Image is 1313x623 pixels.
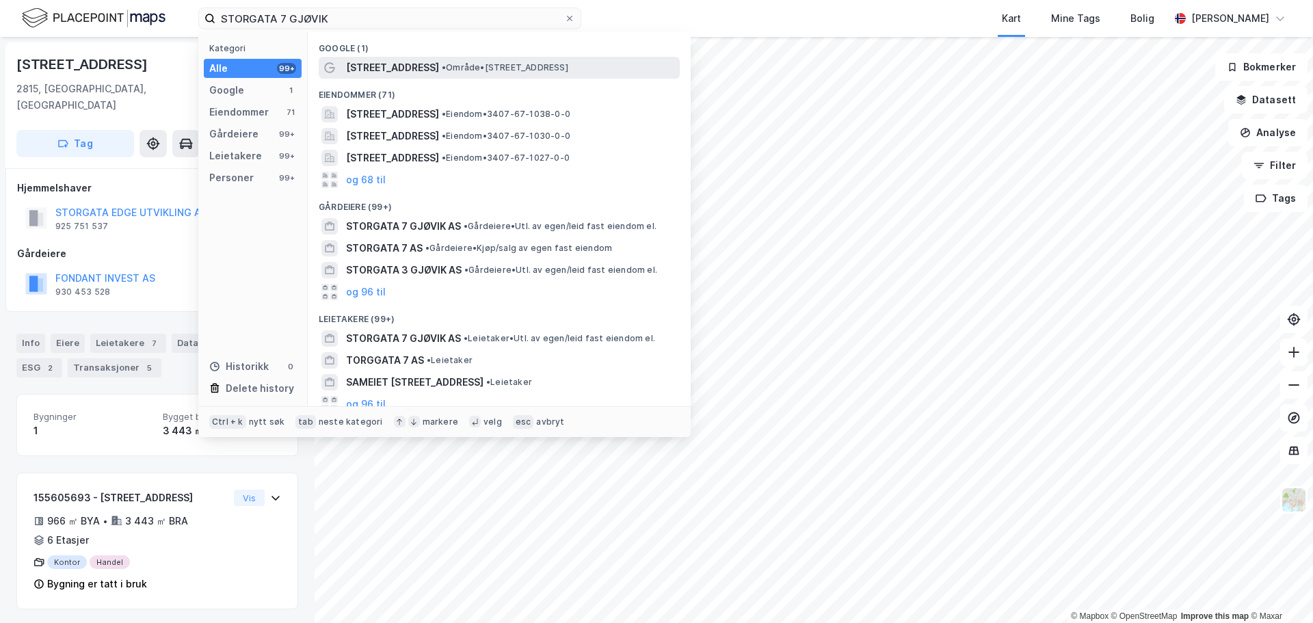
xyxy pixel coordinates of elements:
[1071,611,1109,621] a: Mapbox
[464,221,468,231] span: •
[423,416,458,427] div: markere
[308,32,691,57] div: Google (1)
[536,416,564,427] div: avbryt
[1130,10,1154,27] div: Bolig
[308,79,691,103] div: Eiendommer (71)
[427,355,473,366] span: Leietaker
[346,352,424,369] span: TORGGATA 7 AS
[1244,185,1308,212] button: Tags
[464,265,657,276] span: Gårdeiere • Utl. av egen/leid fast eiendom el.
[346,374,483,390] span: SAMEIET [STREET_ADDRESS]
[209,126,258,142] div: Gårdeiere
[125,513,188,529] div: 3 443 ㎡ BRA
[209,358,269,375] div: Historikk
[308,303,691,328] div: Leietakere (99+)
[215,8,564,29] input: Søk på adresse, matrikkel, gårdeiere, leietakere eller personer
[425,243,429,253] span: •
[163,411,281,423] span: Bygget bygningsområde
[22,6,165,30] img: logo.f888ab2527a4732fd821a326f86c7f29.svg
[47,576,147,592] div: Bygning er tatt i bruk
[209,43,302,53] div: Kategori
[277,129,296,140] div: 99+
[209,60,228,77] div: Alle
[464,333,468,343] span: •
[442,62,446,72] span: •
[51,334,85,353] div: Eiere
[442,153,446,163] span: •
[147,336,161,350] div: 7
[483,416,502,427] div: velg
[16,358,62,377] div: ESG
[346,59,439,76] span: [STREET_ADDRESS]
[442,109,570,120] span: Eiendom • 3407-67-1038-0-0
[209,104,269,120] div: Eiendommer
[226,380,294,397] div: Delete history
[486,377,490,387] span: •
[90,334,166,353] div: Leietakere
[34,411,152,423] span: Bygninger
[442,62,568,73] span: Område • [STREET_ADDRESS]
[16,130,134,157] button: Tag
[1191,10,1269,27] div: [PERSON_NAME]
[442,131,570,142] span: Eiendom • 3407-67-1030-0-0
[427,355,431,365] span: •
[346,172,386,188] button: og 68 til
[464,333,655,344] span: Leietaker • Utl. av egen/leid fast eiendom el.
[486,377,532,388] span: Leietaker
[346,284,386,300] button: og 96 til
[47,532,89,548] div: 6 Etasjer
[17,180,297,196] div: Hjemmelshaver
[34,423,152,439] div: 1
[346,330,461,347] span: STORGATA 7 GJØVIK AS
[346,128,439,144] span: [STREET_ADDRESS]
[209,415,246,429] div: Ctrl + k
[55,221,108,232] div: 925 751 537
[285,85,296,96] div: 1
[1224,86,1308,114] button: Datasett
[285,107,296,118] div: 71
[234,490,265,506] button: Vis
[277,150,296,161] div: 99+
[1228,119,1308,146] button: Analyse
[17,246,297,262] div: Gårdeiere
[1002,10,1021,27] div: Kart
[442,131,446,141] span: •
[1281,487,1307,513] img: Z
[346,262,462,278] span: STORGATA 3 GJØVIK AS
[513,415,534,429] div: esc
[464,221,656,232] span: Gårdeiere • Utl. av egen/leid fast eiendom el.
[1111,611,1178,621] a: OpenStreetMap
[16,53,150,75] div: [STREET_ADDRESS]
[1181,611,1249,621] a: Improve this map
[103,516,108,527] div: •
[277,172,296,183] div: 99+
[1051,10,1100,27] div: Mine Tags
[34,490,228,506] div: 155605693 - [STREET_ADDRESS]
[308,191,691,215] div: Gårdeiere (99+)
[346,150,439,166] span: [STREET_ADDRESS]
[43,361,57,375] div: 2
[142,361,156,375] div: 5
[16,334,45,353] div: Info
[1215,53,1308,81] button: Bokmerker
[1242,152,1308,179] button: Filter
[464,265,468,275] span: •
[209,148,262,164] div: Leietakere
[285,361,296,372] div: 0
[425,243,612,254] span: Gårdeiere • Kjøp/salg av egen fast eiendom
[163,423,281,439] div: 3 443 ㎡
[68,358,161,377] div: Transaksjoner
[55,287,110,297] div: 930 453 528
[346,396,386,412] button: og 96 til
[1245,557,1313,623] iframe: Chat Widget
[346,106,439,122] span: [STREET_ADDRESS]
[249,416,285,427] div: nytt søk
[277,63,296,74] div: 99+
[346,218,461,235] span: STORGATA 7 GJØVIK AS
[209,170,254,186] div: Personer
[209,82,244,98] div: Google
[319,416,383,427] div: neste kategori
[442,109,446,119] span: •
[346,240,423,256] span: STORGATA 7 AS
